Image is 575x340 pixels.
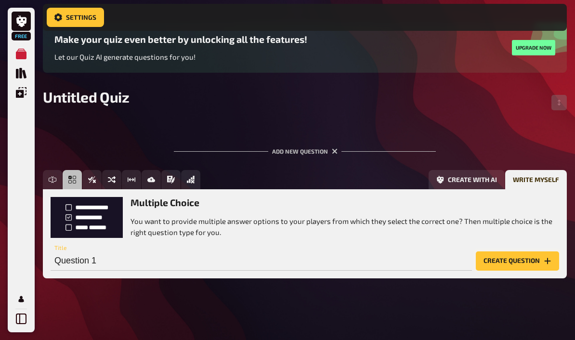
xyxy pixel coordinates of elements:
a: Overlays [12,83,31,102]
button: Change Order [551,95,567,110]
button: Free Text Input [43,170,62,189]
button: Create with AI [429,170,505,189]
a: My Account [12,289,31,309]
button: Offline Question [181,170,200,189]
button: Sorting Question [102,170,121,189]
p: You want to provide multiple answer options to your players from which they select the correct on... [131,216,559,237]
button: Multiple Choice [63,170,82,189]
span: Free [13,33,30,39]
button: True / False [82,170,102,189]
button: Upgrade now [512,40,555,55]
a: My Quizzes [12,44,31,64]
h3: Multiple Choice [131,197,559,208]
button: Write myself [505,170,567,189]
h3: Make your quiz even better by unlocking all the features! [54,34,307,45]
span: Let our Quiz AI generate questions for you! [54,52,196,61]
a: Settings [47,8,104,27]
a: Quiz Library [12,64,31,83]
button: Prose (Long text) [161,170,181,189]
button: Image Answer [142,170,161,189]
input: Title [51,251,472,271]
span: Settings [66,14,96,21]
div: Add new question [174,132,436,162]
button: Create question [476,251,559,271]
span: Untitled Quiz [43,88,129,105]
button: Estimation Question [122,170,141,189]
